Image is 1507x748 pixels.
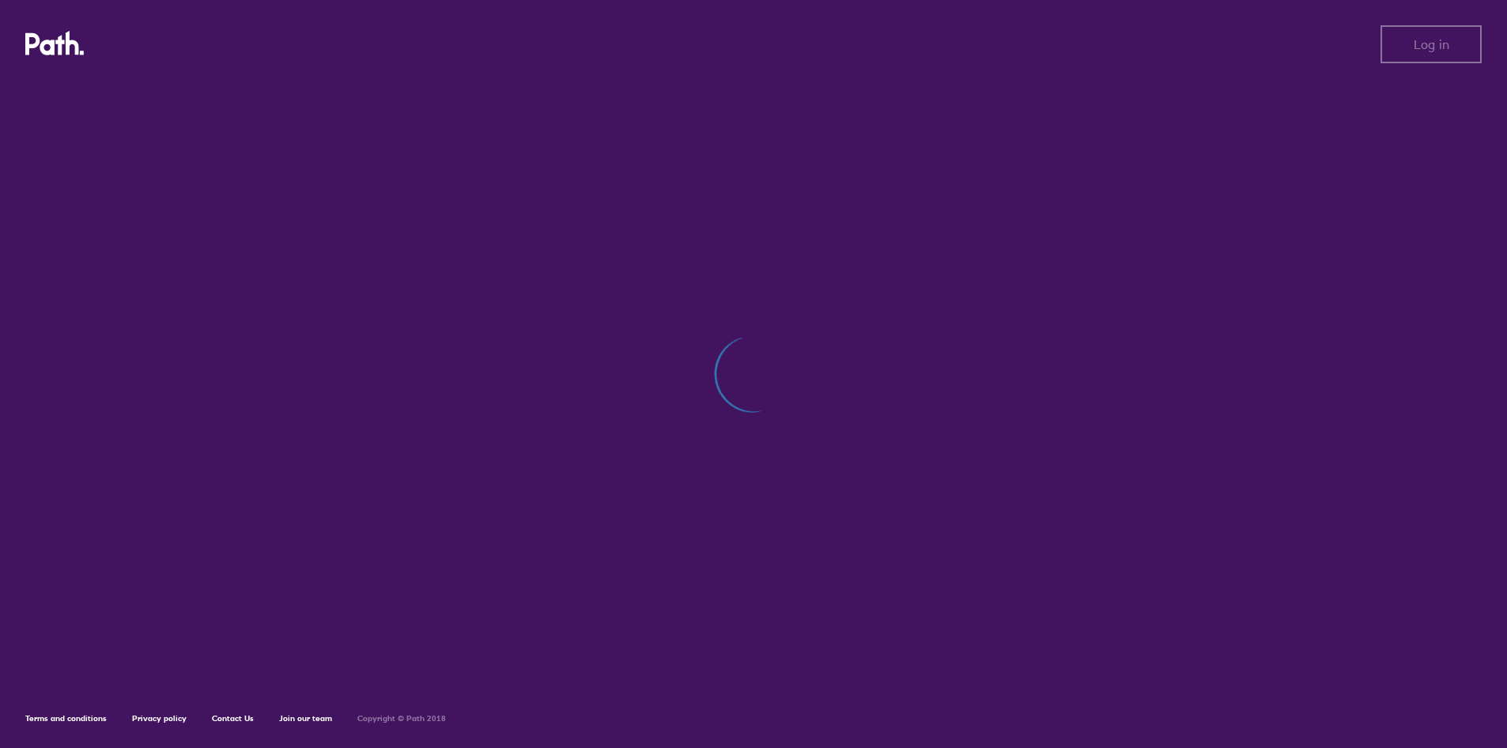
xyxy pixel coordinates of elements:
a: Terms and conditions [25,713,107,723]
a: Join our team [279,713,332,723]
a: Contact Us [212,713,254,723]
a: Privacy policy [132,713,187,723]
h6: Copyright © Path 2018 [357,714,446,723]
button: Log in [1380,25,1482,63]
span: Log in [1414,37,1449,51]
